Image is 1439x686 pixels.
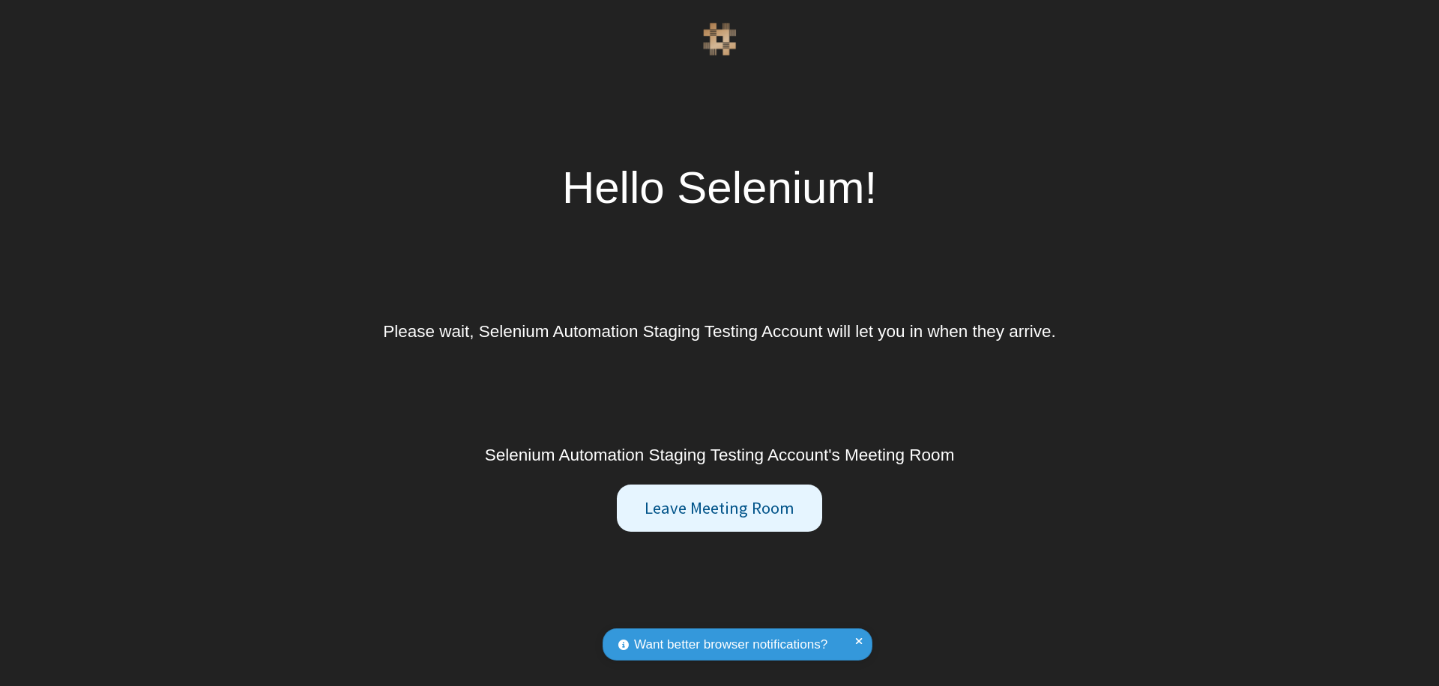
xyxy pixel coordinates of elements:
[485,443,955,468] div: Selenium Automation Staging Testing Account's Meeting Room
[383,319,1056,344] div: Please wait, Selenium Automation Staging Testing Account will let you in when they arrive.
[634,635,827,655] span: Want better browser notifications?
[617,485,821,532] button: Leave Meeting Room
[703,22,737,56] img: QA Selenium DO NOT DELETE OR CHANGE
[562,154,877,222] div: Hello Selenium!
